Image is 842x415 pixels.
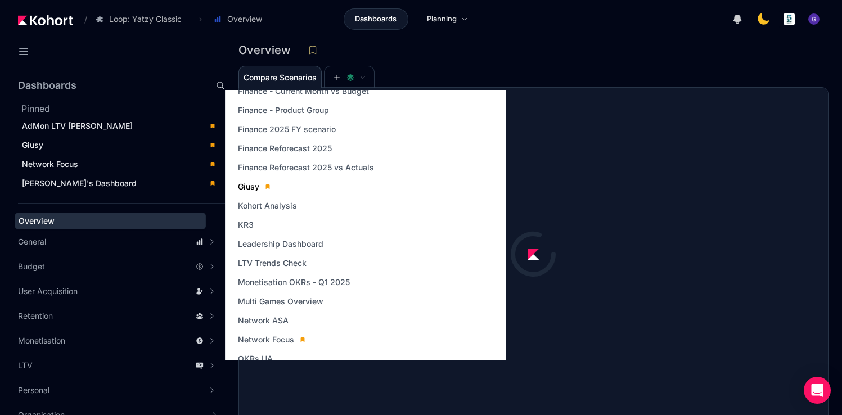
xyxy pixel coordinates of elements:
span: [PERSON_NAME]'s Dashboard [22,178,137,188]
img: logo_logo_images_1_20240607072359498299_20240828135028712857.jpeg [784,13,795,25]
a: Network Focus [18,156,222,173]
h3: Overview [238,44,298,56]
span: Dashboards [355,13,397,25]
span: Leadership Dashboard [238,238,323,250]
span: LTV Trends Check [238,258,307,269]
span: Network Focus [238,334,294,345]
span: Budget [18,261,45,272]
span: Finance 2025 FY scenario [238,124,336,135]
span: Finance - Product Group [238,105,329,116]
span: Compare Scenarios [244,74,317,82]
a: OKRs UA [235,351,276,367]
span: Network ASA [238,315,289,326]
span: LTV [18,360,33,371]
a: AdMon LTV [PERSON_NAME] [18,118,222,134]
span: User Acquisition [18,286,78,297]
span: General [18,236,46,247]
a: Monetisation OKRs - Q1 2025 [235,274,353,290]
span: Monetisation OKRs - Q1 2025 [238,277,350,288]
div: Open Intercom Messenger [804,377,831,404]
button: Overview [208,10,274,29]
a: Network Focus [235,332,309,348]
span: Retention [18,310,53,322]
span: Giusy [22,140,43,150]
span: Overview [227,13,262,25]
a: Multi Games Overview [235,294,327,309]
span: Planning [427,13,457,25]
a: Finance - Product Group [235,102,332,118]
a: Finance Reforecast 2025 vs Actuals [235,160,377,175]
a: Giusy [235,179,274,195]
a: KR3 [235,217,257,233]
a: Finance Reforecast 2025 [235,141,335,156]
a: Planning [415,8,480,30]
a: Overview [15,213,206,229]
span: Monetisation [18,335,65,346]
span: OKRs UA [238,353,273,364]
span: Overview [19,216,55,225]
span: Giusy [238,181,259,192]
span: Network Focus [22,159,78,169]
span: › [197,15,204,24]
span: AdMon LTV [PERSON_NAME] [22,121,133,130]
span: Kohort Analysis [238,200,297,211]
h2: Pinned [21,102,225,115]
a: Kohort Analysis [235,198,300,214]
a: Giusy [18,137,222,154]
button: Loop: Yatzy Classic [89,10,193,29]
span: Finance - Current Month vs Budget [238,85,369,97]
a: Finance - Current Month vs Budget [235,83,372,99]
a: Leadership Dashboard [235,236,327,252]
a: Finance 2025 FY scenario [235,121,339,137]
h2: Dashboards [18,80,76,91]
a: Dashboards [344,8,408,30]
span: Finance Reforecast 2025 vs Actuals [238,162,374,173]
span: / [75,13,87,25]
a: [PERSON_NAME]'s Dashboard [18,175,222,192]
span: Loop: Yatzy Classic [109,13,182,25]
img: Kohort logo [18,15,73,25]
span: Finance Reforecast 2025 [238,143,332,154]
a: Network ASA [235,313,292,328]
span: KR3 [238,219,254,231]
span: Multi Games Overview [238,296,323,307]
span: Personal [18,385,49,396]
a: LTV Trends Check [235,255,310,271]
